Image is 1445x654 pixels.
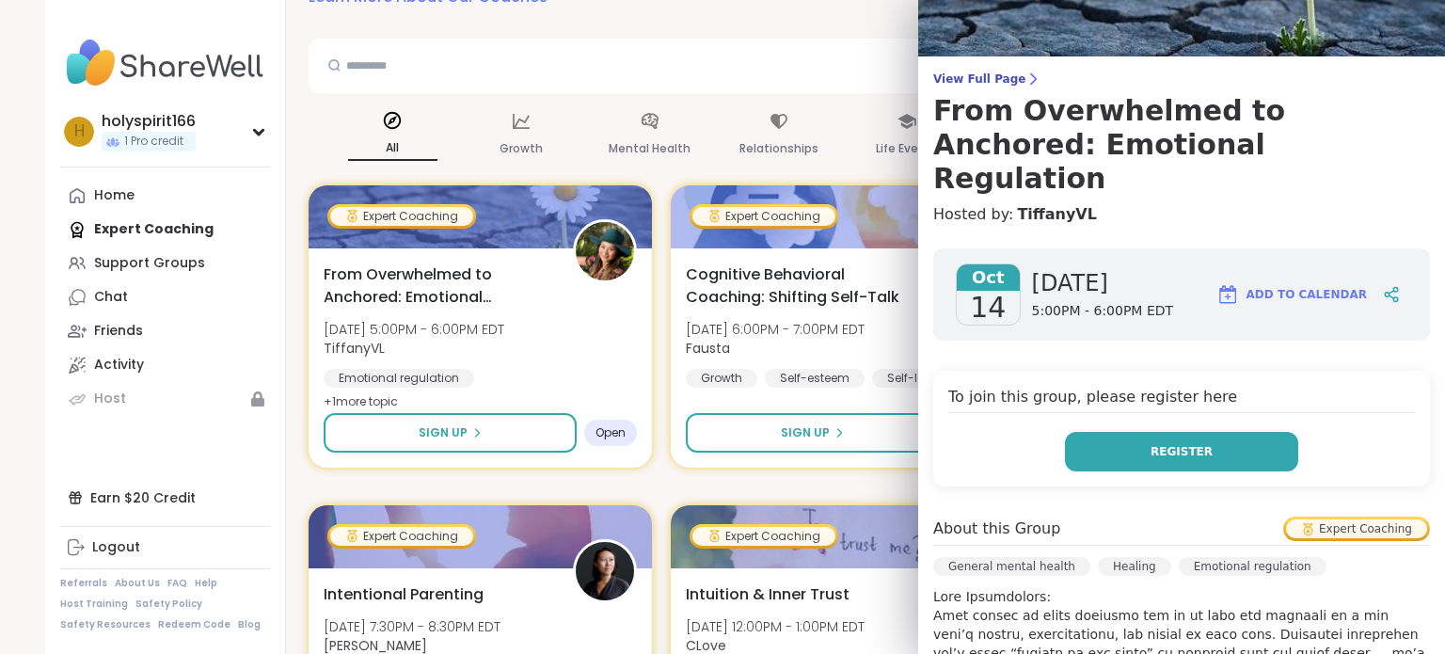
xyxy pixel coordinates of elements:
a: Logout [60,531,270,565]
p: Growth [500,137,543,160]
div: Expert Coaching [692,207,835,226]
b: TiffanyVL [324,339,385,358]
button: Add to Calendar [1208,272,1375,317]
div: Logout [92,538,140,557]
a: Host Training [60,598,128,611]
button: Register [1065,432,1298,471]
img: ShareWell Logomark [1216,283,1239,306]
span: Open [595,425,626,440]
p: Life Events [876,137,938,160]
a: Activity [60,348,270,382]
h4: To join this group, please register here [948,386,1415,413]
img: Natasha [576,542,634,600]
h3: From Overwhelmed to Anchored: Emotional Regulation [933,94,1430,196]
div: Emotional regulation [1179,557,1326,576]
div: Expert Coaching [1286,519,1427,538]
h4: About this Group [933,518,1060,540]
button: Sign Up [686,413,939,453]
p: All [348,136,437,161]
span: [DATE] 7:30PM - 8:30PM EDT [324,617,500,636]
div: Healing [1098,557,1171,576]
a: Blog [238,618,261,631]
div: General mental health [933,557,1090,576]
button: Sign Up [324,413,577,453]
span: Cognitive Behavioral Coaching: Shifting Self-Talk [686,263,914,309]
a: TiffanyVL [1017,203,1097,226]
a: Support Groups [60,247,270,280]
span: Add to Calendar [1247,286,1367,303]
div: Earn $20 Credit [60,481,270,515]
span: [DATE] 12:00PM - 1:00PM EDT [686,617,865,636]
span: [DATE] 5:00PM - 6:00PM EDT [324,320,504,339]
div: Friends [94,322,143,341]
span: From Overwhelmed to Anchored: Emotional Regulation [324,263,552,309]
a: Chat [60,280,270,314]
div: holyspirit166 [102,111,196,132]
a: Help [195,577,217,590]
div: Expert Coaching [330,207,473,226]
div: Self-love [872,369,953,388]
div: Support Groups [94,254,205,273]
b: Fausta [686,339,730,358]
div: Expert Coaching [692,527,835,546]
a: Home [60,179,270,213]
span: 5:00PM - 6:00PM EDT [1032,302,1174,321]
a: Safety Policy [135,598,202,611]
a: Referrals [60,577,107,590]
img: ShareWell Nav Logo [60,30,270,96]
span: 1 Pro credit [124,134,183,150]
a: Host [60,382,270,416]
p: Mental Health [609,137,691,160]
div: Home [94,186,135,205]
div: Activity [94,356,144,375]
div: Expert Coaching [330,527,473,546]
a: View Full PageFrom Overwhelmed to Anchored: Emotional Regulation [933,72,1430,196]
a: Safety Resources [60,618,151,631]
a: Redeem Code [158,618,230,631]
div: Emotional regulation [324,369,474,388]
span: Sign Up [781,424,830,441]
span: [DATE] 6:00PM - 7:00PM EDT [686,320,865,339]
span: Sign Up [419,424,468,441]
span: [DATE] [1032,268,1174,298]
img: TiffanyVL [576,222,634,280]
span: Oct [957,264,1020,291]
span: Register [1151,443,1213,460]
div: Growth [686,369,757,388]
p: Relationships [739,137,818,160]
div: Chat [94,288,128,307]
span: h [74,120,85,144]
h4: Hosted by: [933,203,1430,226]
span: View Full Page [933,72,1430,87]
span: Intuition & Inner Trust [686,583,850,606]
div: Self-esteem [765,369,865,388]
a: About Us [115,577,160,590]
a: Friends [60,314,270,348]
div: Host [94,390,126,408]
span: Intentional Parenting [324,583,484,606]
a: FAQ [167,577,187,590]
span: 14 [970,291,1006,325]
